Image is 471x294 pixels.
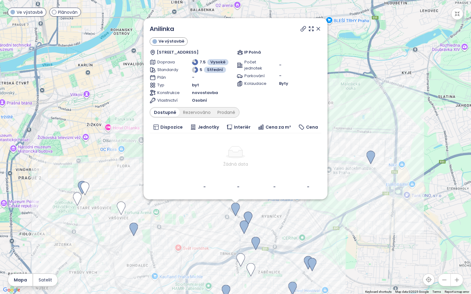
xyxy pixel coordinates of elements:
[279,62,281,68] span: -
[192,74,194,81] span: -
[157,82,178,88] span: Typ
[39,277,52,283] span: Satelit
[279,73,281,79] span: -
[244,73,266,79] span: Parkování
[157,74,178,81] span: Plán
[8,274,33,286] button: Mapa
[244,49,261,55] span: IP Polná
[395,290,429,293] span: Map data ©2025 Google
[214,108,239,117] div: Prodané
[244,59,266,71] span: Počet jednotek
[157,49,199,55] span: [STREET_ADDRESS]
[200,59,206,65] span: 7.5
[33,274,58,286] button: Satelit
[14,277,27,283] span: Mapa
[266,124,291,130] span: Cena za m²
[365,290,392,294] button: Keyboard shortcuts
[192,97,207,104] span: Osobní
[157,97,178,104] span: Vlastnictví
[157,59,178,65] span: Doprava
[244,81,266,87] span: Kolaudace
[234,124,251,130] span: Interiér
[151,108,180,117] div: Dostupné
[445,290,469,293] a: Report a map error
[2,286,22,294] a: Open this area in Google Maps (opens a new window)
[279,81,288,87] span: Byty
[198,124,219,130] span: Jednotky
[210,59,225,65] span: Vysoké
[2,286,22,294] img: Google
[192,82,199,88] span: byt
[159,38,184,44] span: Ve výstavbě
[207,67,223,73] span: Střední
[273,184,276,190] b: -
[307,184,309,190] b: -
[58,9,78,16] span: Plánován
[237,184,239,190] b: -
[200,67,202,73] span: 5
[432,290,441,293] a: Terms (opens in new tab)
[192,90,218,96] span: novostavba
[160,124,183,130] span: Dispozice
[157,90,178,96] span: Konstrukce
[152,161,319,168] div: Žádná data
[150,24,174,33] a: Anilinka
[157,67,178,73] span: Standardy
[180,108,214,117] div: Rezervováno
[306,124,318,130] span: Cena
[17,9,43,16] span: Ve výstavbě
[203,184,206,190] b: -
